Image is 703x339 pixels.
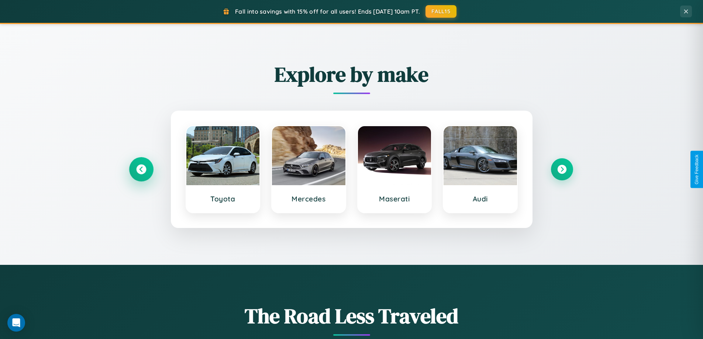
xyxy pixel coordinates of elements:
[694,155,699,184] div: Give Feedback
[7,314,25,332] div: Open Intercom Messenger
[130,302,573,330] h1: The Road Less Traveled
[235,8,420,15] span: Fall into savings with 15% off for all users! Ends [DATE] 10am PT.
[194,194,252,203] h3: Toyota
[425,5,456,18] button: FALL15
[365,194,424,203] h3: Maserati
[130,60,573,89] h2: Explore by make
[451,194,510,203] h3: Audi
[279,194,338,203] h3: Mercedes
